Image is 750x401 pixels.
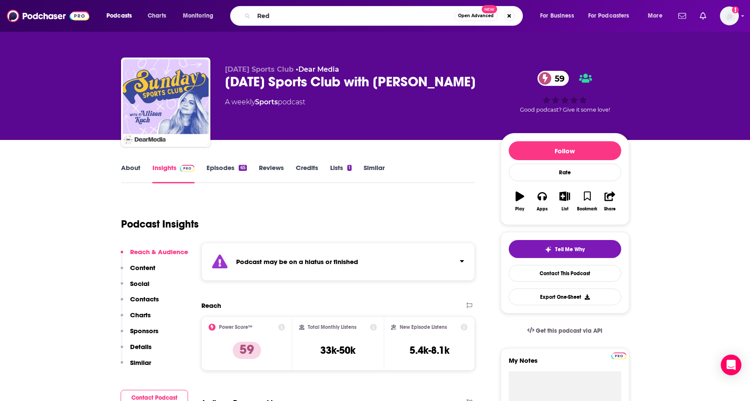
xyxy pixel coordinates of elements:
[233,342,261,359] p: 59
[298,65,339,73] a: Dear Media
[259,164,284,183] a: Reviews
[509,265,621,282] a: Contact This Podcast
[482,5,497,13] span: New
[553,186,576,217] button: List
[121,264,155,279] button: Content
[121,327,158,343] button: Sponsors
[121,358,151,374] button: Similar
[611,351,626,359] a: Pro website
[509,164,621,181] div: Rate
[255,98,278,106] a: Sports
[130,248,188,256] p: Reach & Audience
[225,97,305,107] div: A weekly podcast
[142,9,171,23] a: Charts
[732,6,739,13] svg: Add a profile image
[720,6,739,25] button: Show profile menu
[201,301,221,310] h2: Reach
[576,186,598,217] button: Bookmark
[121,218,199,231] h1: Podcast Insights
[364,164,385,183] a: Similar
[130,311,151,319] p: Charts
[177,9,225,23] button: open menu
[130,264,155,272] p: Content
[180,165,195,172] img: Podchaser Pro
[534,9,585,23] button: open menu
[515,207,524,212] div: Play
[320,344,355,357] h3: 33k-50k
[509,141,621,160] button: Follow
[598,186,621,217] button: Share
[121,295,159,311] button: Contacts
[296,164,318,183] a: Credits
[130,327,158,335] p: Sponsors
[254,9,454,23] input: Search podcasts, credits, & more...
[545,246,552,253] img: tell me why sparkle
[531,186,553,217] button: Apps
[121,248,188,264] button: Reach & Audience
[100,9,143,23] button: open menu
[540,10,574,22] span: For Business
[577,207,597,212] div: Bookmark
[308,324,356,330] h2: Total Monthly Listens
[239,165,246,171] div: 65
[148,10,166,22] span: Charts
[225,65,294,73] span: [DATE] Sports Club
[509,186,531,217] button: Play
[588,10,629,22] span: For Podcasters
[330,164,352,183] a: Lists1
[130,343,152,351] p: Details
[121,279,149,295] button: Social
[721,355,741,375] div: Open Intercom Messenger
[648,10,662,22] span: More
[546,71,569,86] span: 59
[509,240,621,258] button: tell me why sparkleTell Me Why
[642,9,673,23] button: open menu
[121,343,152,358] button: Details
[236,258,358,266] strong: Podcast may be on a hiatus or finished
[537,207,548,212] div: Apps
[537,71,569,86] a: 59
[219,324,252,330] h2: Power Score™
[696,9,710,23] a: Show notifications dropdown
[509,289,621,305] button: Export One-Sheet
[410,344,449,357] h3: 5.4k-8.1k
[400,324,447,330] h2: New Episode Listens
[536,327,602,334] span: Get this podcast via API
[520,106,610,113] span: Good podcast? Give it some love!
[106,10,132,22] span: Podcasts
[183,10,213,22] span: Monitoring
[611,352,626,359] img: Podchaser Pro
[347,165,352,171] div: 1
[121,164,140,183] a: About
[501,65,629,118] div: 59Good podcast? Give it some love!
[720,6,739,25] span: Logged in as mgalandak
[121,311,151,327] button: Charts
[130,295,159,303] p: Contacts
[206,164,246,183] a: Episodes65
[7,8,89,24] img: Podchaser - Follow, Share and Rate Podcasts
[675,9,689,23] a: Show notifications dropdown
[720,6,739,25] img: User Profile
[509,356,621,371] label: My Notes
[201,243,475,281] section: Click to expand status details
[520,320,610,341] a: Get this podcast via API
[555,246,585,253] span: Tell Me Why
[583,9,642,23] button: open menu
[152,164,195,183] a: InsightsPodchaser Pro
[238,6,531,26] div: Search podcasts, credits, & more...
[458,14,494,18] span: Open Advanced
[296,65,339,73] span: •
[123,59,209,145] img: Sunday Sports Club with Allison Kuch
[454,11,498,21] button: Open AdvancedNew
[130,358,151,367] p: Similar
[562,207,568,212] div: List
[604,207,616,212] div: Share
[130,279,149,288] p: Social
